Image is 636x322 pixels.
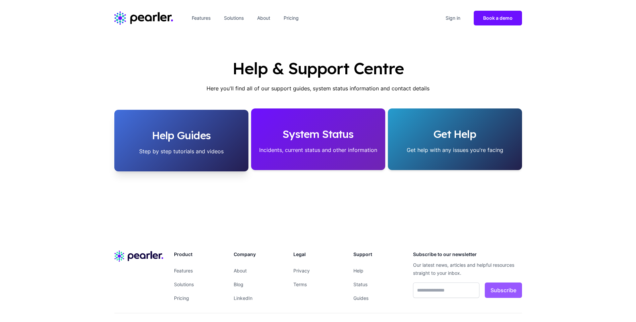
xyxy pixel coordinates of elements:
p: Step by step tutorials and videos [120,147,243,155]
p: Here you'll find all of our support guides, system status information and contact details [114,84,522,92]
a: Features [189,13,213,23]
h2: Get Help [393,127,517,141]
a: Features [174,268,193,273]
h3: Product [174,250,223,258]
a: Guides [353,295,368,301]
p: Our latest news, articles and helpful resources straight to your inbox. [413,261,522,277]
a: Get HelpGet help with any issues you're facing [388,108,522,170]
h3: Legal [293,250,342,258]
a: Pricing [281,13,301,23]
a: Home [114,11,173,25]
a: Book a demo [474,11,522,25]
a: LinkedIn [234,295,252,301]
a: Pricing [174,295,189,301]
a: Help GuidesStep by step tutorials and videos [114,110,248,171]
p: Incidents, current status and other information [256,146,380,154]
span: Book a demo [483,15,513,21]
h1: Help & Support Centre [114,59,522,78]
a: About [254,13,273,23]
p: Get help with any issues you're facing [393,146,517,154]
a: Terms [293,281,307,287]
h2: System Status [256,127,380,141]
h3: Company [234,250,283,258]
a: Privacy [293,268,310,273]
a: About [234,268,247,273]
img: Company name [114,250,163,262]
h3: Support [353,250,402,258]
a: Help [353,268,363,273]
h2: Help Guides [120,129,243,142]
h3: Subscribe to our newsletter [413,250,522,258]
a: Solutions [221,13,246,23]
a: System StatusIncidents, current status and other information [251,108,385,170]
a: Sign in [443,13,463,23]
a: Solutions [174,281,194,287]
button: Subscribe [485,283,522,298]
a: Blog [234,281,243,287]
a: Status [353,281,367,287]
